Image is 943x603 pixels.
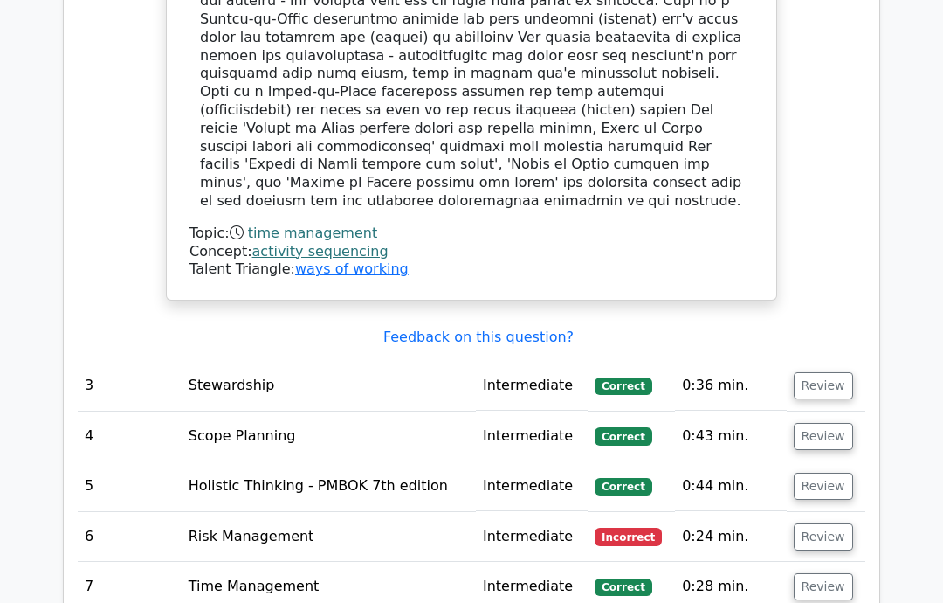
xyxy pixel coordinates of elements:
[675,361,786,411] td: 0:36 min.
[675,412,786,461] td: 0:43 min.
[182,512,476,562] td: Risk Management
[476,361,588,411] td: Intermediate
[794,523,853,551] button: Review
[383,329,574,345] a: Feedback on this question?
[794,423,853,450] button: Review
[794,473,853,500] button: Review
[248,225,377,241] a: time management
[252,243,389,260] a: activity sequencing
[189,225,754,243] div: Topic:
[78,412,182,461] td: 4
[794,372,853,399] button: Review
[476,512,588,562] td: Intermediate
[189,243,754,261] div: Concept:
[182,361,476,411] td: Stewardship
[595,478,651,496] span: Correct
[476,461,588,511] td: Intermediate
[595,378,651,395] span: Correct
[476,412,588,461] td: Intermediate
[675,512,786,562] td: 0:24 min.
[189,225,754,279] div: Talent Triangle:
[78,512,182,562] td: 6
[78,361,182,411] td: 3
[295,260,409,277] a: ways of working
[595,579,651,596] span: Correct
[794,573,853,600] button: Review
[78,461,182,511] td: 5
[182,412,476,461] td: Scope Planning
[182,461,476,511] td: Holistic Thinking - PMBOK 7th edition
[595,528,662,545] span: Incorrect
[595,427,651,445] span: Correct
[675,461,786,511] td: 0:44 min.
